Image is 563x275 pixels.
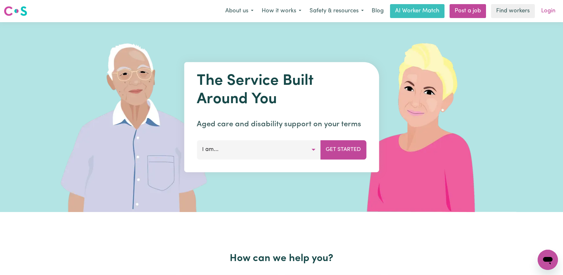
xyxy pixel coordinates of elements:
[197,119,366,130] p: Aged care and disability support on your terms
[320,140,366,159] button: Get Started
[4,4,27,18] a: Careseekers logo
[76,253,487,265] h2: How can we help you?
[390,4,445,18] a: AI Worker Match
[368,4,387,18] a: Blog
[450,4,486,18] a: Post a job
[491,4,535,18] a: Find workers
[538,250,558,270] iframe: Button to launch messaging window
[537,4,559,18] a: Login
[197,140,321,159] button: I am...
[197,72,366,109] h1: The Service Built Around You
[258,4,305,18] button: How it works
[305,4,368,18] button: Safety & resources
[221,4,258,18] button: About us
[4,5,27,17] img: Careseekers logo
